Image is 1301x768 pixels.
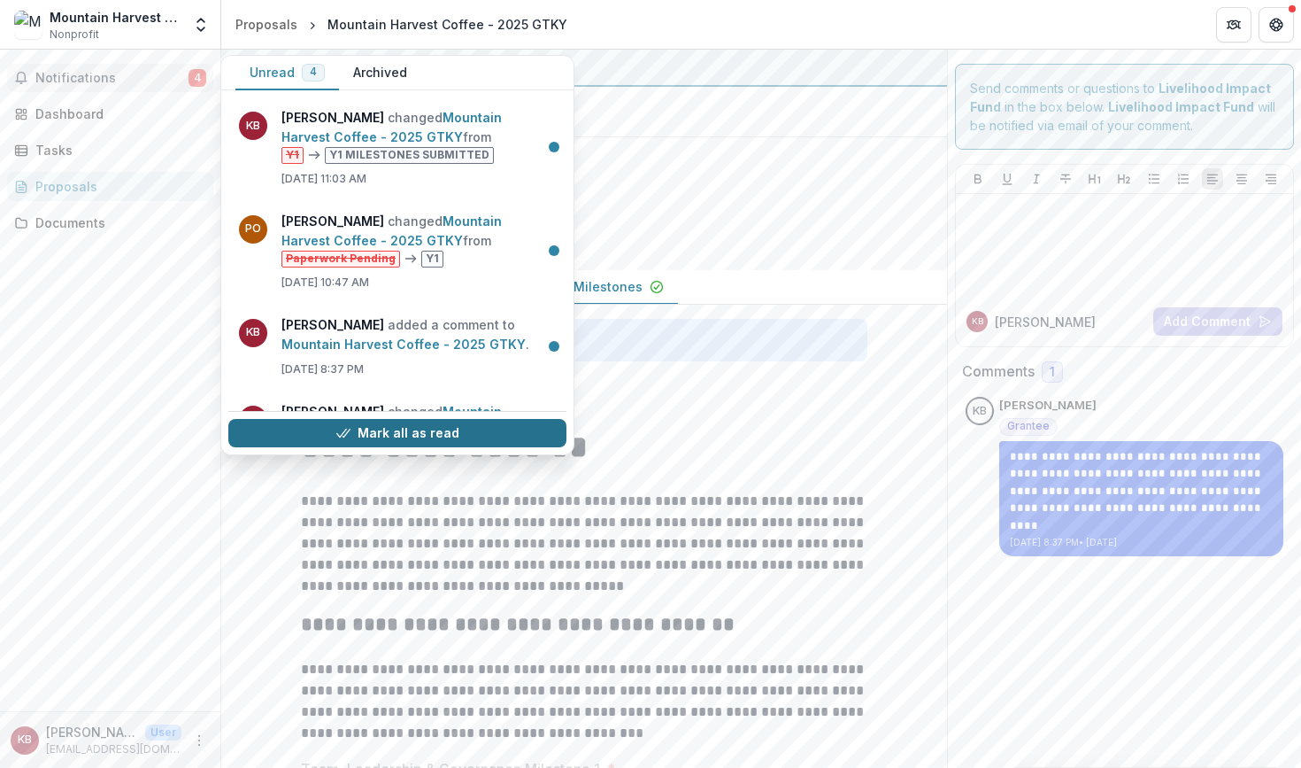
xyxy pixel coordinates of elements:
div: Kenneth Barigye [18,734,32,746]
a: Mountain Harvest Coffee - 2025 GTKY [281,404,502,438]
p: [PERSON_NAME] [995,313,1096,331]
p: changed from [281,402,556,458]
p: [PERSON_NAME] [999,397,1097,415]
a: Tasks [7,136,213,165]
strong: Livelihood Impact Fund [1108,99,1254,114]
button: Unread [235,56,339,90]
button: Heading 1 [1084,168,1105,190]
a: Proposals [228,12,304,37]
button: Mark all as read [228,419,566,447]
div: Tasks [35,141,199,159]
div: Documents [35,213,199,232]
button: Partners [1216,7,1251,43]
button: Align Center [1231,168,1252,190]
p: [PERSON_NAME] [46,723,138,741]
p: changed from [281,212,556,268]
button: Align Left [1202,168,1223,190]
button: Get Help [1259,7,1294,43]
img: Mountain Harvest SMC Limited [14,11,42,39]
div: Kenneth Barigye [972,317,983,326]
div: Livelihood Impact Fund [235,57,933,78]
div: Dashboard [35,105,199,123]
button: Archived [339,56,421,90]
button: Italicize [1026,168,1047,190]
a: Proposals [7,172,213,201]
p: User [145,725,181,741]
button: Heading 2 [1113,168,1135,190]
button: Add Comment [1153,307,1282,336]
p: Lab Milestones [547,277,643,296]
button: More [189,730,210,751]
button: Underline [997,168,1018,190]
a: Dashboard [7,99,213,128]
div: Mountain Harvest Coffee - 2025 GTKY [327,15,567,34]
button: Strike [1055,168,1076,190]
span: 4 [189,69,206,87]
p: [DATE] 8:37 PM • [DATE] [1010,536,1273,549]
button: Bullet List [1143,168,1165,190]
a: Mountain Harvest Coffee - 2025 GTKY [281,213,502,248]
span: Nonprofit [50,27,99,43]
a: Mountain Harvest Coffee - 2025 GTKY [281,110,502,144]
span: Notifications [35,71,189,86]
h2: Comments [962,363,1035,380]
p: added a comment to . [281,315,556,354]
span: Grantee [1007,420,1050,432]
span: 1 [1050,365,1055,380]
button: Bold [967,168,989,190]
button: Open entity switcher [189,7,213,43]
a: Mountain Harvest Coffee - 2025 GTKY [281,337,526,352]
div: Send comments or questions to in the box below. will be notified via email of your comment. [955,64,1294,150]
div: Proposals [35,177,199,196]
button: Ordered List [1173,168,1194,190]
p: changed from [281,108,556,164]
button: Notifications4 [7,64,213,92]
div: Mountain Harvest SMC Limited [50,8,181,27]
nav: breadcrumb [228,12,574,37]
p: [EMAIL_ADDRESS][DOMAIN_NAME] [46,741,181,757]
div: Kenneth Barigye [973,406,987,417]
button: Align Right [1260,168,1282,190]
div: Proposals [235,15,297,34]
span: 4 [310,66,317,78]
a: Documents [7,208,213,237]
